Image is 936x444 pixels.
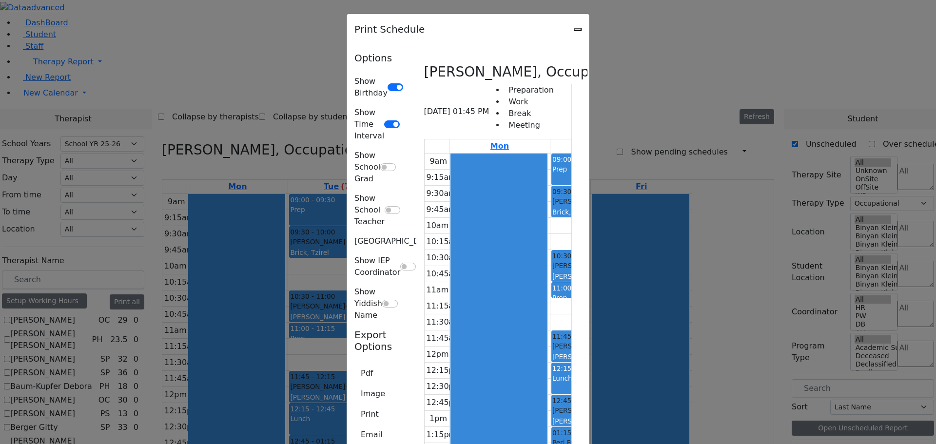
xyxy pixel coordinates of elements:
span: 09:00 - 09:30 [552,155,597,163]
div: 10:15am [425,236,464,248]
button: Print [354,405,385,424]
div: 12:45pm [425,397,464,408]
label: Show Birthday [354,76,388,99]
div: 11:15am [425,300,464,312]
div: [PERSON_NAME] [552,405,647,415]
div: [PERSON_NAME] [552,352,647,362]
span: 09:30 - 10:00 [552,187,597,196]
div: 9:30am [425,188,458,199]
div: [PERSON_NAME] [552,196,647,206]
div: 11:45am [425,332,464,344]
li: Preparation [505,84,553,96]
div: 11:30am [425,316,464,328]
button: Pdf [354,364,379,383]
a: August 25, 2025 [488,139,511,153]
button: Close [574,28,582,31]
div: [PERSON_NAME] [552,416,647,426]
div: 11am [425,284,451,296]
h5: Export Options [354,329,403,352]
span: 01:15 - 01:45 [552,428,597,438]
li: Work [505,96,553,108]
span: 12:15 - 12:45 [552,365,597,372]
div: [PERSON_NAME] [552,271,647,281]
div: 10:45am [425,268,464,280]
div: 9am [428,155,449,167]
div: 9:45am [425,204,458,215]
div: 10am [425,220,451,232]
label: [GEOGRAPHIC_DATA] [354,235,436,247]
div: Brick, Tzirel [552,207,647,217]
div: 1pm [428,413,449,425]
div: 1:15pm [425,429,459,441]
li: Break [505,108,553,119]
div: Prep [552,293,647,303]
label: Show Yiddish Name [354,286,382,321]
label: Show School Teacher [354,193,385,228]
div: 10:30am [425,252,464,264]
label: Show Time Interval [354,107,384,142]
div: 12pm [425,348,451,360]
span: [DATE] 01:45 PM [424,106,489,117]
div: Lunch [552,373,647,383]
h3: [PERSON_NAME], Occupational [424,64,636,80]
h5: Print Schedule [354,22,425,37]
h5: Options [354,52,403,64]
div: 9:15am [425,172,458,183]
li: Meeting [505,119,553,131]
label: Show IEP Coordinator [354,255,400,278]
button: Image [354,385,391,403]
div: 12:30pm [425,381,464,392]
label: Show School Grad [354,150,380,185]
span: 11:00 - 11:15 [552,284,597,292]
span: 12:45 - 01:15 [552,396,597,405]
div: [PERSON_NAME] [552,261,647,270]
span: 10:30 - 11:00 [552,251,597,261]
div: 12:15pm [425,365,464,376]
div: Prep [552,164,647,174]
button: Email [354,425,389,444]
span: 11:45 - 12:15 [552,331,597,341]
div: [PERSON_NAME] [552,341,647,351]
